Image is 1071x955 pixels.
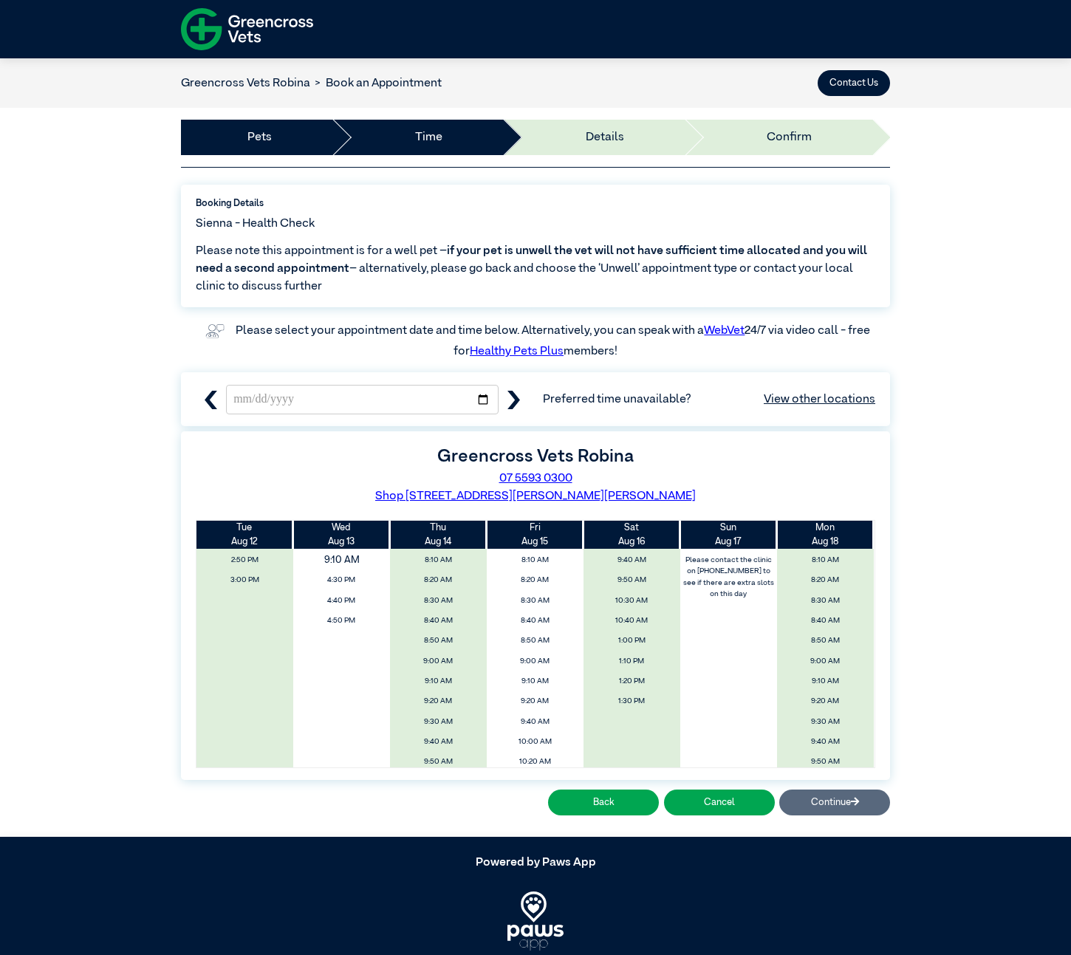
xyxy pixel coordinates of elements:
a: Healthy Pets Plus [470,346,564,357]
span: 1:10 PM [587,653,676,670]
span: 9:40 AM [394,733,482,750]
span: 9:30 AM [781,713,869,730]
span: 9:20 AM [781,693,869,710]
span: 9:10 AM [394,673,482,690]
th: Aug 13 [293,521,390,549]
th: Aug 17 [680,521,777,549]
span: 4:40 PM [298,592,386,609]
img: vet [201,319,229,343]
span: 9:20 AM [490,693,579,710]
a: Shop [STREET_ADDRESS][PERSON_NAME][PERSON_NAME] [375,490,696,502]
span: 10:40 AM [587,612,676,629]
span: 8:40 AM [490,612,579,629]
button: Back [548,790,659,815]
img: PawsApp [507,891,564,951]
span: 9:50 AM [781,753,869,770]
span: 8:20 AM [394,572,482,589]
span: 8:10 AM [394,552,482,569]
nav: breadcrumb [181,75,442,92]
span: 8:10 AM [490,552,579,569]
th: Aug 18 [777,521,874,549]
span: 3:00 PM [201,572,290,589]
span: 9:50 AM [394,753,482,770]
span: 1:20 PM [587,673,676,690]
span: 9:00 AM [781,653,869,670]
span: Sienna - Health Check [196,215,315,233]
span: 8:20 AM [781,572,869,589]
span: 4:30 PM [298,572,386,589]
th: Aug 12 [196,521,293,549]
h5: Powered by Paws App [181,856,890,870]
span: 9:00 AM [394,653,482,670]
button: Contact Us [818,70,890,96]
span: Please note this appointment is for a well pet – – alternatively, please go back and choose the ‘... [196,242,875,295]
a: Time [415,129,442,146]
span: 9:40 AM [781,733,869,750]
span: 10:00 AM [490,733,579,750]
span: 8:30 AM [394,592,482,609]
span: 9:50 AM [587,572,676,589]
a: WebVet [704,325,745,337]
th: Aug 14 [390,521,487,549]
span: 8:30 AM [490,592,579,609]
span: 9:40 AM [587,552,676,569]
span: 8:50 AM [394,632,482,649]
span: 8:40 AM [781,612,869,629]
span: 9:40 AM [490,713,579,730]
a: Pets [247,129,272,146]
li: Book an Appointment [310,75,442,92]
th: Aug 16 [584,521,680,549]
a: View other locations [764,391,875,408]
span: 8:20 AM [490,572,579,589]
label: Please contact the clinic on [PHONE_NUMBER] to see if there are extra slots on this day [681,552,776,603]
a: Greencross Vets Robina [181,78,310,89]
span: 9:00 AM [490,653,579,670]
span: 8:40 AM [394,612,482,629]
th: Aug 15 [487,521,584,549]
img: f-logo [181,4,313,55]
a: 07 5593 0300 [499,473,572,485]
span: 8:50 AM [490,632,579,649]
span: Preferred time unavailable? [543,391,875,408]
button: Cancel [664,790,775,815]
span: 4:50 PM [298,612,386,629]
span: 8:10 AM [781,552,869,569]
span: 10:30 AM [587,592,676,609]
span: 8:30 AM [781,592,869,609]
span: 9:10 AM [284,549,400,571]
label: Booking Details [196,196,875,210]
label: Greencross Vets Robina [437,448,634,465]
label: Please select your appointment date and time below. Alternatively, you can speak with a 24/7 via ... [236,325,872,357]
span: 9:20 AM [394,693,482,710]
span: 2:50 PM [201,552,290,569]
span: 9:10 AM [781,673,869,690]
span: 9:10 AM [490,673,579,690]
span: 1:00 PM [587,632,676,649]
span: 8:50 AM [781,632,869,649]
span: if your pet is unwell the vet will not have sufficient time allocated and you will need a second ... [196,245,867,275]
span: 9:30 AM [394,713,482,730]
span: 10:20 AM [490,753,579,770]
span: 1:30 PM [587,693,676,710]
